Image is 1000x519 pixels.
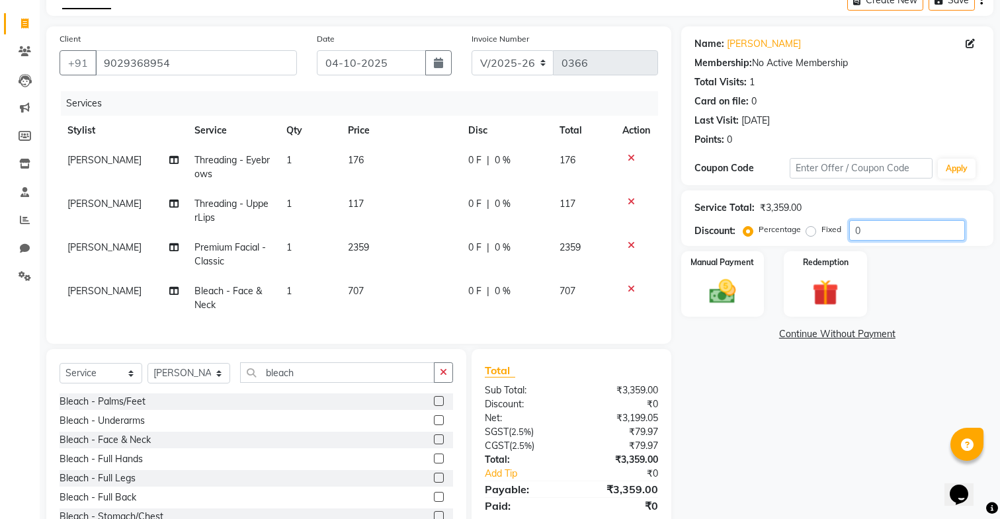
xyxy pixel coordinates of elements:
div: ( ) [475,439,571,453]
label: Invoice Number [472,33,529,45]
th: Action [614,116,658,145]
label: Manual Payment [690,257,754,268]
span: 0 F [468,197,481,211]
span: 1 [286,198,292,210]
div: Services [61,91,668,116]
span: 2359 [348,241,369,253]
div: Bleach - Full Hands [60,452,143,466]
div: Bleach - Full Back [60,491,136,504]
span: Premium Facial - Classic [194,241,266,267]
th: Qty [278,116,340,145]
div: ₹3,359.00 [571,383,668,397]
span: Threading - Eyebrows [194,154,270,180]
div: Card on file: [694,95,749,108]
label: Date [317,33,335,45]
span: SGST [485,426,509,438]
img: _cash.svg [701,276,743,307]
span: | [487,284,489,298]
span: CGST [485,440,509,452]
div: Membership: [694,56,752,70]
a: Continue Without Payment [684,327,991,341]
span: 0 % [495,153,511,167]
span: 0 % [495,284,511,298]
div: ₹3,359.00 [571,453,668,467]
div: Name: [694,37,724,51]
div: 0 [727,133,732,147]
div: ₹0 [571,397,668,411]
div: Last Visit: [694,114,739,128]
button: Apply [938,159,976,179]
div: Discount: [475,397,571,411]
input: Enter Offer / Coupon Code [790,158,933,179]
span: 0 % [495,197,511,211]
input: Search or Scan [240,362,435,383]
label: Fixed [821,223,841,235]
th: Total [552,116,614,145]
span: 0 F [468,153,481,167]
div: [DATE] [741,114,770,128]
label: Percentage [759,223,801,235]
span: 0 F [468,241,481,255]
span: Total [485,364,515,378]
div: Paid: [475,498,571,514]
div: Bleach - Palms/Feet [60,395,146,409]
div: ₹79.97 [571,425,668,439]
span: [PERSON_NAME] [67,198,142,210]
div: Payable: [475,481,571,497]
div: Coupon Code [694,161,790,175]
div: Bleach - Face & Neck [60,433,151,447]
div: Bleach - Full Legs [60,471,136,485]
div: ₹3,199.05 [571,411,668,425]
div: Net: [475,411,571,425]
span: 707 [348,285,364,297]
span: 1 [286,154,292,166]
span: | [487,153,489,167]
span: Threading - UpperLips [194,198,269,223]
div: ₹0 [571,498,668,514]
span: 707 [560,285,575,297]
img: _gift.svg [804,276,847,309]
div: Total Visits: [694,75,747,89]
div: Total: [475,453,571,467]
label: Client [60,33,81,45]
div: ₹0 [587,467,668,481]
span: 117 [560,198,575,210]
span: 1 [286,285,292,297]
div: Points: [694,133,724,147]
label: Redemption [803,257,849,268]
button: +91 [60,50,97,75]
div: ( ) [475,425,571,439]
span: 117 [348,198,364,210]
div: ₹3,359.00 [760,201,802,215]
span: 0 F [468,284,481,298]
div: ₹3,359.00 [571,481,668,497]
a: Add Tip [475,467,587,481]
div: 0 [751,95,757,108]
div: Discount: [694,224,735,238]
span: 176 [348,154,364,166]
span: 0 % [495,241,511,255]
th: Service [187,116,279,145]
span: 2.5% [512,440,532,451]
span: [PERSON_NAME] [67,241,142,253]
span: Bleach - Face & Neck [194,285,262,311]
span: 2.5% [511,426,531,437]
span: [PERSON_NAME] [67,285,142,297]
input: Search by Name/Mobile/Email/Code [95,50,297,75]
span: 1 [286,241,292,253]
div: Sub Total: [475,383,571,397]
div: Service Total: [694,201,755,215]
div: No Active Membership [694,56,980,70]
div: 1 [749,75,755,89]
span: 2359 [560,241,581,253]
span: | [487,197,489,211]
span: | [487,241,489,255]
div: Bleach - Underarms [60,414,145,428]
iframe: chat widget [944,466,987,506]
span: [PERSON_NAME] [67,154,142,166]
th: Price [340,116,460,145]
span: 176 [560,154,575,166]
th: Stylist [60,116,187,145]
th: Disc [460,116,552,145]
div: ₹79.97 [571,439,668,453]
